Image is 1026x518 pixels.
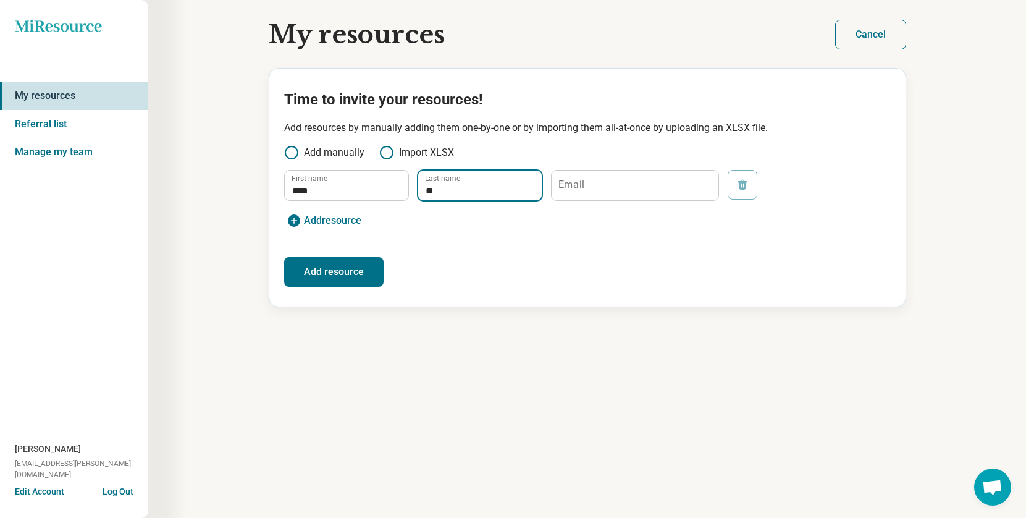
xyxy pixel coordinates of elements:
[974,469,1011,506] a: Open chat
[284,88,891,111] h2: Time to invite your resources!
[425,175,460,182] label: Last name
[15,485,64,498] button: Edit Account
[15,458,148,480] span: [EMAIL_ADDRESS][PERSON_NAME][DOMAIN_NAME]
[103,485,133,495] button: Log Out
[269,20,445,49] h1: My resources
[379,145,454,160] label: Import XLSX
[284,211,364,231] button: Addresource
[284,257,384,287] button: Add resource
[284,145,364,160] label: Add manually
[292,175,327,182] label: First name
[835,20,906,49] button: Cancel
[558,180,584,190] label: Email
[728,170,757,200] button: Remove
[304,216,361,226] span: Add resource
[15,443,81,456] span: [PERSON_NAME]
[284,121,891,135] p: Add resources by manually adding them one-by-one or by importing them all-at-once by uploading an...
